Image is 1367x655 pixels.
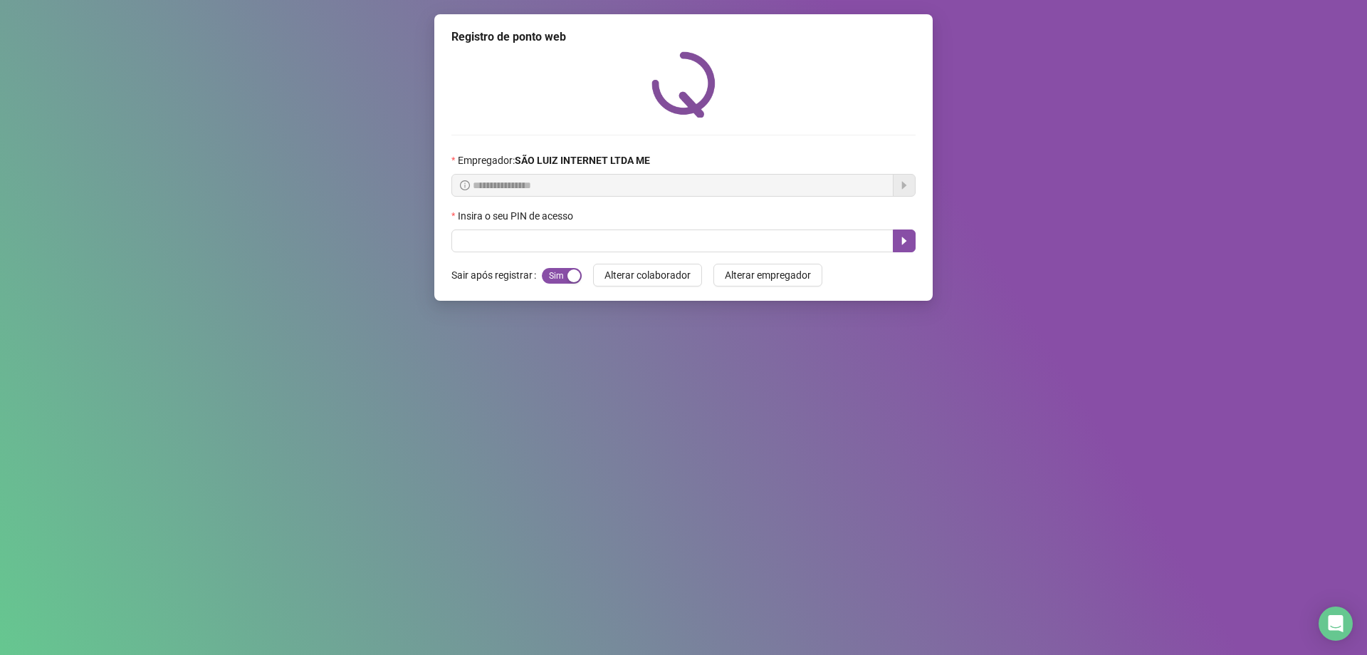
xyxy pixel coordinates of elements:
img: QRPoint [651,51,716,118]
div: Registro de ponto web [451,29,916,46]
span: Alterar empregador [725,267,811,283]
span: Alterar colaborador [604,267,691,283]
button: Alterar empregador [713,264,822,287]
span: info-circle [460,180,470,190]
label: Insira o seu PIN de acesso [451,208,582,224]
label: Sair após registrar [451,264,542,287]
span: Empregador : [458,153,650,168]
strong: SÃO LUIZ INTERNET LTDA ME [515,155,650,166]
button: Alterar colaborador [593,264,702,287]
div: Open Intercom Messenger [1319,607,1353,641]
span: caret-right [899,235,910,247]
